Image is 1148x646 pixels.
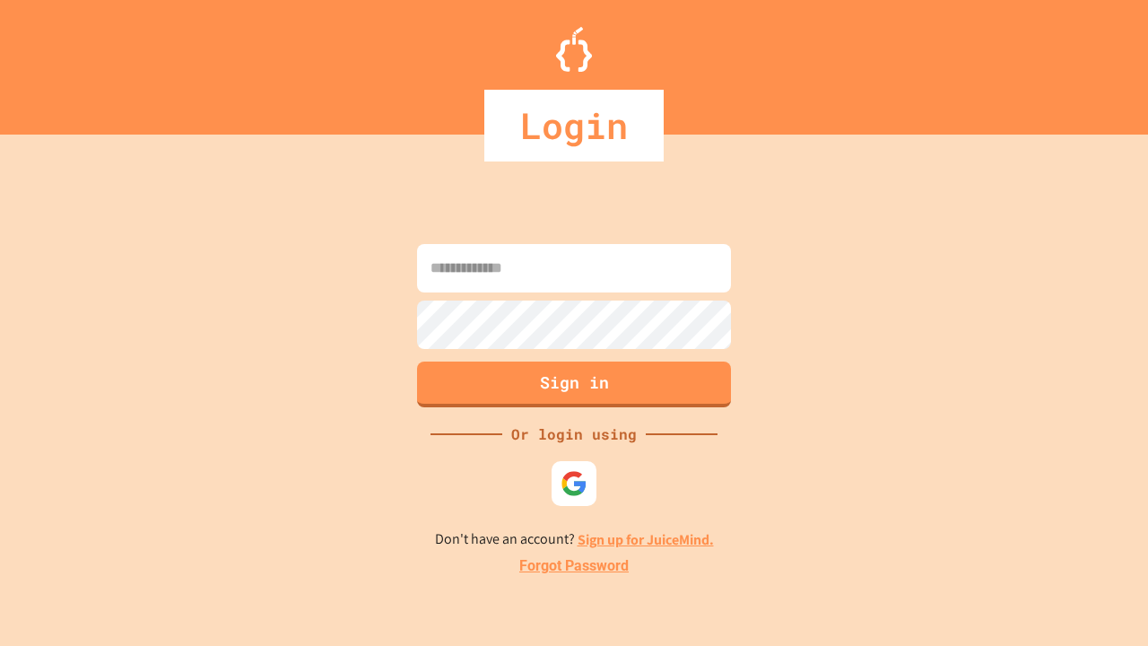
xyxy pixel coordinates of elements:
[417,362,731,407] button: Sign in
[519,555,629,577] a: Forgot Password
[561,470,587,497] img: google-icon.svg
[556,27,592,72] img: Logo.svg
[484,90,664,161] div: Login
[578,530,714,549] a: Sign up for JuiceMind.
[435,528,714,551] p: Don't have an account?
[502,423,646,445] div: Or login using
